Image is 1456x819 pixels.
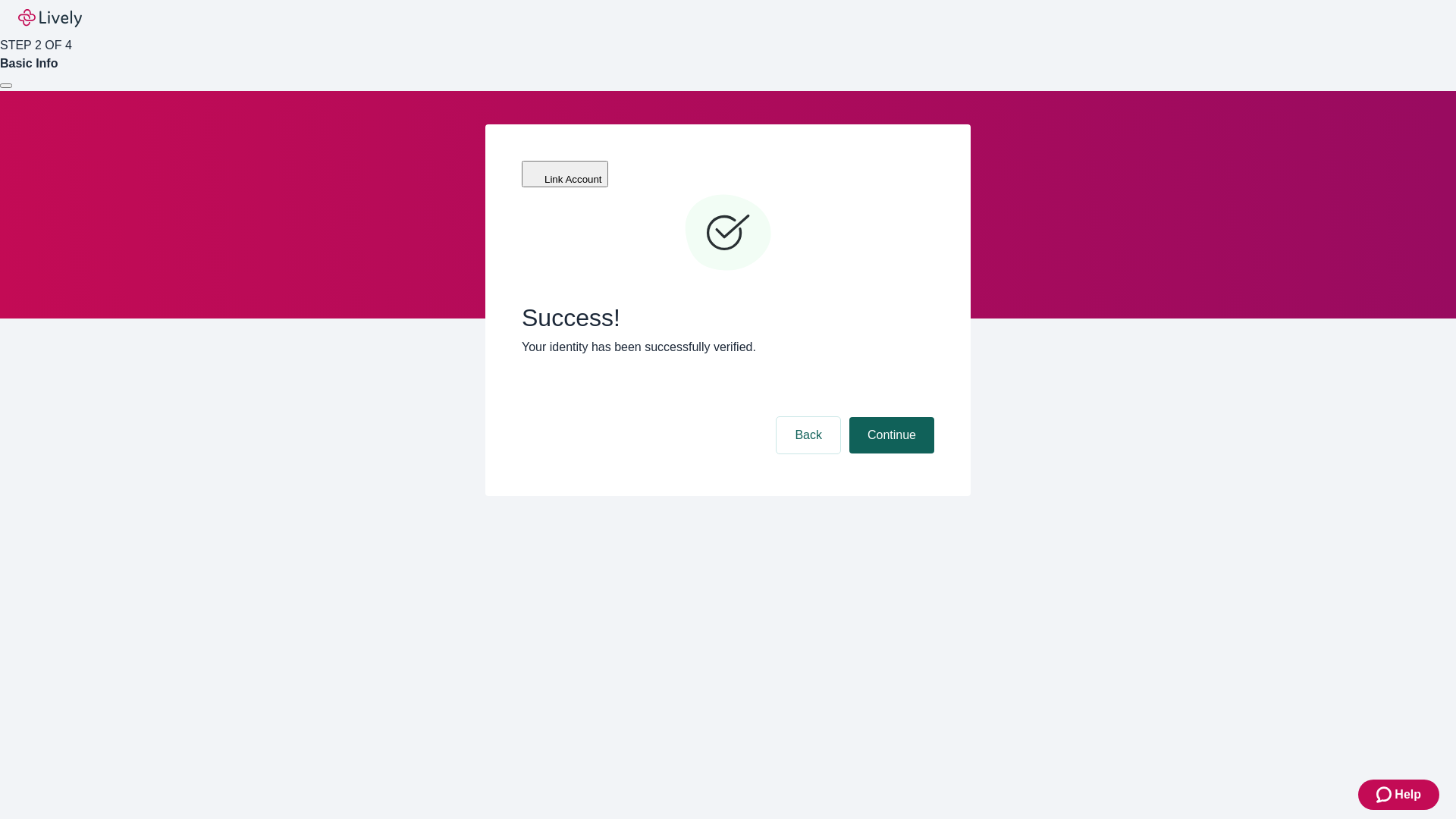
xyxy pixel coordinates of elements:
svg: Zendesk support icon [1376,786,1395,804]
button: Link Account [522,161,608,187]
svg: Checkmark icon [682,188,773,279]
span: Success! [522,303,934,332]
button: Zendesk support iconHelp [1358,780,1439,810]
p: Your identity has been successfully verified. [522,338,934,356]
img: Lively [18,9,82,27]
button: Continue [849,417,934,453]
button: Back [777,417,840,453]
span: Help [1395,786,1421,804]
